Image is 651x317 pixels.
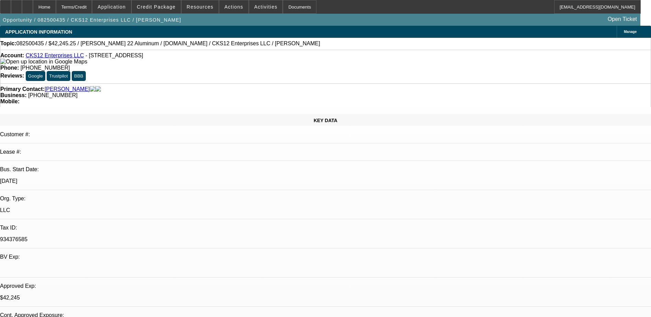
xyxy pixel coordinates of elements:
button: Credit Package [132,0,181,13]
a: [PERSON_NAME] [45,86,90,92]
span: APPLICATION INFORMATION [5,29,72,35]
button: Google [26,71,45,81]
button: Trustpilot [47,71,70,81]
span: Opportunity / 082500435 / CKS12 Enterprises LLC / [PERSON_NAME] [3,17,181,23]
span: KEY DATA [314,118,337,123]
span: Credit Package [137,4,176,10]
span: [PHONE_NUMBER] [21,65,70,71]
img: Open up location in Google Maps [0,59,87,65]
span: - [STREET_ADDRESS] [85,52,143,58]
a: CKS12 Enterprises LLC [26,52,84,58]
strong: Account: [0,52,24,58]
strong: Primary Contact: [0,86,45,92]
button: BBB [72,71,86,81]
span: Activities [254,4,278,10]
span: Actions [224,4,243,10]
img: linkedin-icon.png [95,86,101,92]
span: Manage [624,30,637,34]
span: Application [97,4,126,10]
span: [PHONE_NUMBER] [28,92,78,98]
strong: Topic: [0,40,16,47]
button: Activities [249,0,283,13]
a: Open Ticket [605,13,640,25]
img: facebook-icon.png [90,86,95,92]
button: Actions [219,0,248,13]
strong: Mobile: [0,98,20,104]
a: View Google Maps [0,59,87,64]
span: Resources [187,4,213,10]
strong: Phone: [0,65,19,71]
strong: Reviews: [0,73,24,79]
span: 082500435 / $42,245.25 / [PERSON_NAME] 22 Aluminum / [DOMAIN_NAME] / CKS12 Enterprises LLC / [PER... [16,40,320,47]
strong: Business: [0,92,26,98]
button: Resources [182,0,219,13]
button: Application [92,0,131,13]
